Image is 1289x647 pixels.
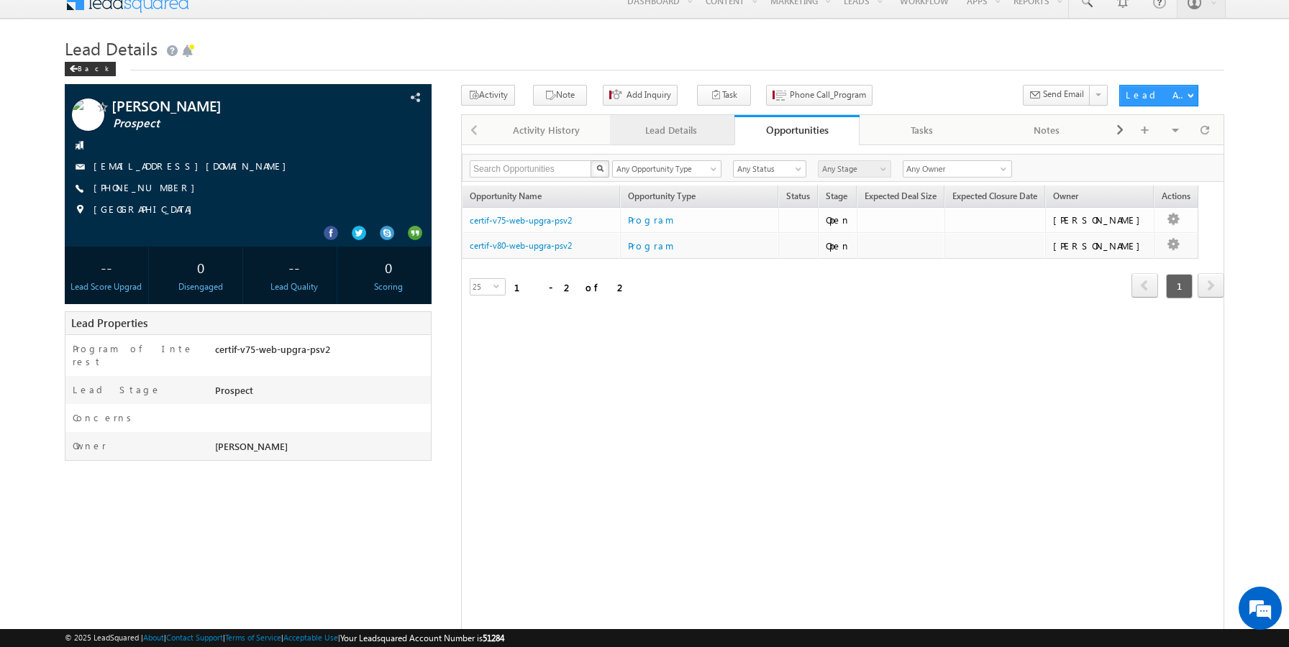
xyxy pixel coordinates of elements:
[470,279,493,295] span: 25
[94,160,293,172] a: [EMAIL_ADDRESS][DOMAIN_NAME]
[493,283,505,289] span: select
[826,214,851,226] div: Open
[162,280,239,293] div: Disengaged
[945,188,1044,207] a: Expected Closure Date
[952,191,1037,201] span: Expected Closure Date
[627,88,671,101] span: Add Inquiry
[470,191,542,201] span: Opportunity Name
[779,188,817,207] a: Status
[865,191,937,201] span: Expected Deal Size
[94,181,202,196] span: [PHONE_NUMBER]
[72,98,104,136] img: Profile photo
[1154,188,1198,207] span: Actions
[628,237,772,254] a: Program
[612,160,721,178] a: Any Opportunity Type
[996,121,1097,139] div: Notes
[470,215,572,226] a: certif-v75-web-upgra-psv2
[603,85,678,106] button: Add Inquiry
[1131,273,1158,298] span: prev
[283,633,338,642] a: Acceptable Use
[215,440,288,452] span: [PERSON_NAME]
[993,162,1011,176] a: Show All Items
[113,116,342,131] span: Prospect
[111,98,341,113] span: [PERSON_NAME]
[350,254,427,280] div: 0
[461,85,515,106] button: Activity
[65,631,504,645] span: © 2025 LeadSquared | | | | |
[819,188,855,207] a: Stage
[1023,85,1090,106] button: Send Email
[819,162,887,175] span: Any Stage
[162,254,239,280] div: 0
[790,88,866,101] span: Phone Call_Program
[1053,191,1078,201] span: Owner
[350,280,427,293] div: Scoring
[613,162,712,175] span: Any Opportunity Type
[470,240,572,251] a: certif-v80-web-upgra-psv2
[73,439,106,452] label: Owner
[514,279,627,295] div: 1 - 2 of 2
[826,191,847,201] span: Stage
[485,115,610,145] a: Activity History
[871,121,972,139] div: Tasks
[621,121,722,139] div: Lead Details
[68,280,145,293] div: Lead Score Upgrad
[483,633,504,643] span: 51284
[628,211,772,229] a: Program
[985,115,1110,145] a: Notes
[596,165,603,172] img: Search
[610,115,735,145] a: Lead Details
[860,115,985,145] a: Tasks
[1119,85,1198,106] button: Lead Actions
[745,123,849,137] div: Opportunities
[256,254,333,280] div: --
[71,316,147,330] span: Lead Properties
[1043,88,1084,101] span: Send Email
[211,383,431,403] div: Prospect
[766,85,873,106] button: Phone Call_Program
[68,254,145,280] div: --
[697,85,751,106] button: Task
[73,411,137,424] label: Concerns
[463,188,549,207] a: Opportunity Name
[1131,275,1158,298] a: prev
[857,188,944,207] a: Expected Deal Size
[73,383,161,396] label: Lead Stage
[1053,214,1147,226] div: [PERSON_NAME]
[65,62,116,76] div: Back
[734,115,860,145] a: Opportunities
[1198,273,1224,298] span: next
[496,121,597,139] div: Activity History
[533,85,587,106] button: Note
[225,633,281,642] a: Terms of Service
[256,280,333,293] div: Lead Quality
[826,239,851,252] div: Open
[94,203,199,217] span: [GEOGRAPHIC_DATA]
[1126,88,1187,101] div: Lead Actions
[73,342,198,368] label: Program of Interest
[621,188,778,207] span: Opportunity Type
[903,160,1012,178] input: Type to Search
[340,633,504,643] span: Your Leadsquared Account Number is
[1166,274,1193,298] span: 1
[733,160,806,178] a: Any Status
[143,633,164,642] a: About
[734,162,802,175] span: Any Status
[166,633,223,642] a: Contact Support
[65,37,158,60] span: Lead Details
[818,160,891,178] a: Any Stage
[211,342,431,362] div: certif-v75-web-upgra-psv2
[1198,275,1224,298] a: next
[1053,239,1147,252] div: [PERSON_NAME]
[65,61,123,73] a: Back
